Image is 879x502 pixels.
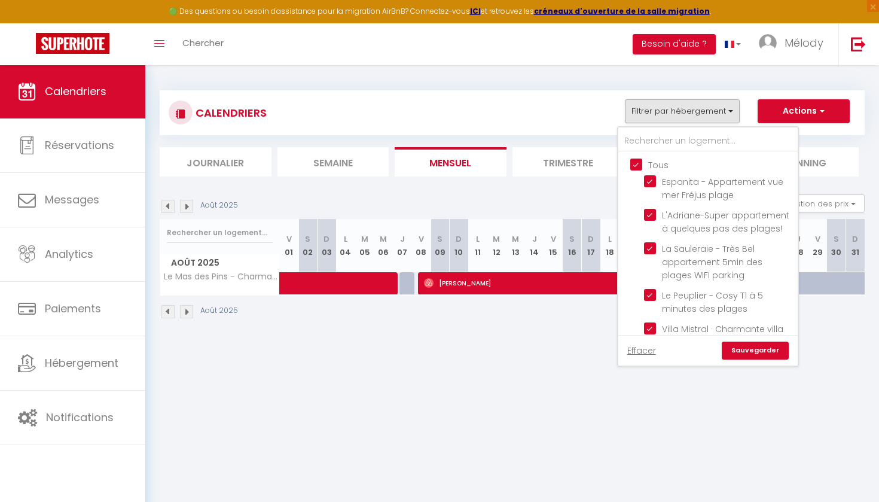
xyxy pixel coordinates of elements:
input: Rechercher un logement... [167,222,273,244]
button: Actions [758,99,850,123]
abbr: V [815,233,820,245]
img: ... [759,34,777,52]
a: créneaux d'ouverture de la salle migration [534,6,710,16]
p: Août 2025 [200,200,238,211]
span: Analytics [45,247,93,261]
button: Gestion des prix [776,194,865,212]
th: 18 [600,219,619,272]
th: 01 [280,219,299,272]
abbr: L [476,233,480,245]
img: Super Booking [36,33,109,54]
span: Mélody [785,35,823,50]
th: 09 [431,219,450,272]
p: Août 2025 [200,305,238,317]
th: 07 [393,219,412,272]
abbr: V [286,233,292,245]
th: 08 [411,219,431,272]
a: ... Mélody [750,23,838,65]
button: Besoin d'aide ? [633,34,716,54]
th: 04 [336,219,355,272]
li: Planning [747,147,859,177]
h3: CALENDRIERS [193,99,267,126]
th: 17 [582,219,601,272]
li: Journalier [160,147,271,177]
th: 30 [827,219,846,272]
th: 06 [374,219,393,272]
a: ICI [470,6,481,16]
button: Ouvrir le widget de chat LiveChat [10,5,45,41]
input: Rechercher un logement... [618,130,798,152]
abbr: D [852,233,858,245]
abbr: S [569,233,575,245]
abbr: D [323,233,329,245]
abbr: S [437,233,442,245]
abbr: V [551,233,556,245]
th: 14 [525,219,544,272]
th: 13 [506,219,525,272]
span: Août 2025 [160,254,279,272]
span: Calendriers [45,84,106,99]
th: 29 [808,219,827,272]
th: 10 [450,219,469,272]
span: [PERSON_NAME] [424,272,641,294]
th: 03 [318,219,337,272]
span: L'Adriane-Super appartement à quelques pas des plages! [662,209,789,235]
a: Chercher [173,23,233,65]
span: Réservations [45,138,114,153]
th: 11 [468,219,487,272]
abbr: M [512,233,519,245]
span: Le Peuplier - Cosy T1 à 5 minutes des plages [662,290,763,315]
abbr: S [834,233,839,245]
div: Filtrer par hébergement [617,126,799,367]
span: Paiements [45,301,101,316]
li: Semaine [277,147,389,177]
span: Espanita - Appartement vue mer Fréjus plage [662,176,783,201]
li: Mensuel [395,147,506,177]
abbr: J [400,233,405,245]
a: Effacer [627,344,656,357]
th: 02 [298,219,318,272]
button: Filtrer par hébergement [625,99,740,123]
th: 31 [846,219,865,272]
abbr: J [532,233,537,245]
img: logout [851,36,866,51]
abbr: V [419,233,424,245]
th: 15 [544,219,563,272]
th: 12 [487,219,506,272]
th: 05 [355,219,374,272]
a: Sauvegarder [722,342,789,360]
th: 16 [563,219,582,272]
abbr: L [344,233,347,245]
abbr: S [305,233,310,245]
span: Messages [45,192,99,207]
span: Notifications [46,410,114,425]
abbr: M [380,233,387,245]
abbr: D [456,233,462,245]
span: Hébergement [45,355,118,370]
span: La Sauleraie - Très Bel appartement 5min des plages WIFI parking [662,243,762,281]
abbr: L [608,233,612,245]
span: Le Mas des Pins - Charmante villa vue mer à quelques pas de la plage [162,272,282,281]
li: Trimestre [512,147,624,177]
abbr: D [588,233,594,245]
span: Chercher [182,36,224,49]
abbr: M [361,233,368,245]
abbr: M [493,233,500,245]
